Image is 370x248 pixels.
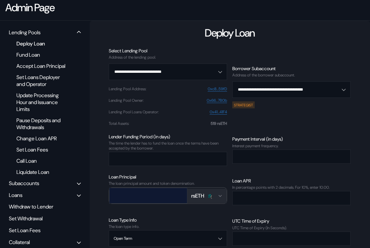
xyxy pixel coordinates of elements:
[7,225,83,235] div: Set Loan Fees
[232,178,351,184] div: Loan APR
[7,202,83,212] div: Withdraw to Lender
[109,87,146,91] div: Lending Pool Address :
[211,121,227,126] div: 519 rsETH
[232,136,351,142] div: Payment Interval (in days)
[210,195,214,199] img: svg+xml,%3c
[109,181,227,186] div: The loan principal amount and token denomination.
[232,218,351,224] div: UTC Time of Expiry
[109,98,144,103] div: Lending Pool Owner :
[5,1,54,14] div: Admin Page
[109,141,227,151] div: The time the lender has to fund the loan once the terms have been accepted by the borrower.
[13,73,73,89] div: Set Loans Deployer and Operator
[13,39,73,48] div: Deploy Loan
[13,116,73,132] div: Pause Deposits and Withdrawals
[13,91,73,114] div: Update Processing Hour and Issuance Limits
[109,110,159,114] div: Lending Pool Loans Operator :
[13,168,73,177] div: Liquidate Loan
[109,224,227,229] div: The loan type info.
[232,66,351,71] div: Borrower Subaccount
[109,55,227,60] div: Address of the lending pool.
[232,226,351,230] div: UTC Time of Expiry (In Seconds).
[109,230,227,247] button: Open menu
[232,101,255,108] div: STRATEGIST
[114,236,132,241] div: Open Term
[109,174,227,180] div: Loan Principal
[232,73,351,77] div: Address of the borrower subaccount.
[9,180,39,187] div: Subaccounts
[109,217,227,223] div: Loan Type Info
[232,81,351,98] button: Open menu
[191,192,204,199] div: rsETH
[210,110,227,115] a: 0x41...41F4
[7,213,83,224] div: Set Withdrawal
[109,121,129,126] div: Total Assets :
[187,189,227,203] button: Open menu for selecting token for payment
[207,98,227,103] a: 0x66...7B0b
[232,144,351,148] div: Interest payment frequency.
[13,156,73,165] div: Call Loan
[232,185,351,190] div: In percentage points with 2 decimals. For 10%, enter 10.00.
[109,134,227,140] div: Lender Funding Period (in days)
[13,134,73,143] div: Change Loan APR
[9,29,40,36] div: Lending Pools
[109,64,227,80] button: Open menu
[13,145,73,154] div: Set Loan Fees
[109,48,227,54] div: Select Lending Pool
[13,50,73,59] div: Fund Loan
[13,62,73,70] div: Accept Loan Principal
[207,193,213,199] img: kelprseth_32.png
[208,87,227,92] a: 0xc8...59fD
[9,192,22,199] div: Loans
[205,26,255,40] div: Deploy Loan
[9,239,30,246] div: Collateral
